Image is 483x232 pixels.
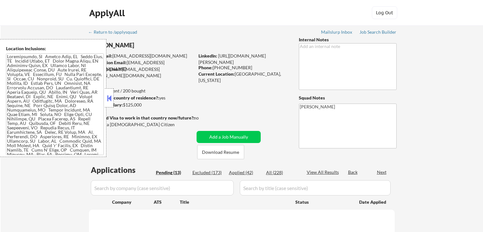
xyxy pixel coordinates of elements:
[89,59,194,72] div: [EMAIL_ADDRESS][DOMAIN_NAME]
[321,30,353,34] div: Mailslurp Inbox
[240,180,391,195] input: Search by title (case sensitive)
[89,95,192,101] div: yes
[198,53,266,65] a: [URL][DOMAIN_NAME][PERSON_NAME]
[91,180,234,195] input: Search by company (case sensitive)
[377,169,387,175] div: Next
[89,66,194,78] div: [EMAIL_ADDRESS][PERSON_NAME][DOMAIN_NAME]
[89,115,195,120] strong: Will need Visa to work in that country now/future?:
[89,8,127,18] div: ApplyAll
[198,65,288,71] div: [PHONE_NUMBER]
[359,199,387,205] div: Date Applied
[266,169,298,176] div: All (228)
[198,71,288,83] div: [GEOGRAPHIC_DATA], [US_STATE]
[89,121,196,128] div: Yes, I am a [DEMOGRAPHIC_DATA] Citizen
[307,169,341,175] div: View All Results
[372,6,397,19] button: Log Out
[299,37,397,43] div: Internal Notes
[295,196,350,208] div: Status
[359,30,397,36] a: Job Search Builder
[321,30,353,36] a: Mailslurp Inbox
[89,88,194,94] div: 42 sent / 200 bought
[197,131,261,143] button: Add a Job Manually
[194,115,212,121] div: no
[180,199,289,205] div: Title
[348,169,358,175] div: Back
[156,169,188,176] div: Pending (13)
[198,71,235,77] strong: Current Location:
[112,199,154,205] div: Company
[197,145,244,159] button: Download Resume
[229,169,261,176] div: Applied (42)
[198,65,213,70] strong: Phone:
[299,95,397,101] div: Squad Notes
[88,30,143,36] a: ← Return to /applysquad
[198,53,217,58] strong: LinkedIn:
[89,95,159,100] strong: Can work in country of residence?:
[91,166,154,174] div: Applications
[89,41,219,49] div: [PERSON_NAME]
[359,30,397,34] div: Job Search Builder
[89,53,194,59] div: [EMAIL_ADDRESS][DOMAIN_NAME]
[89,102,194,108] div: $125,000
[6,45,104,52] div: Location Inclusions:
[192,169,224,176] div: Excluded (173)
[154,199,180,205] div: ATS
[88,30,143,34] div: ← Return to /applysquad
